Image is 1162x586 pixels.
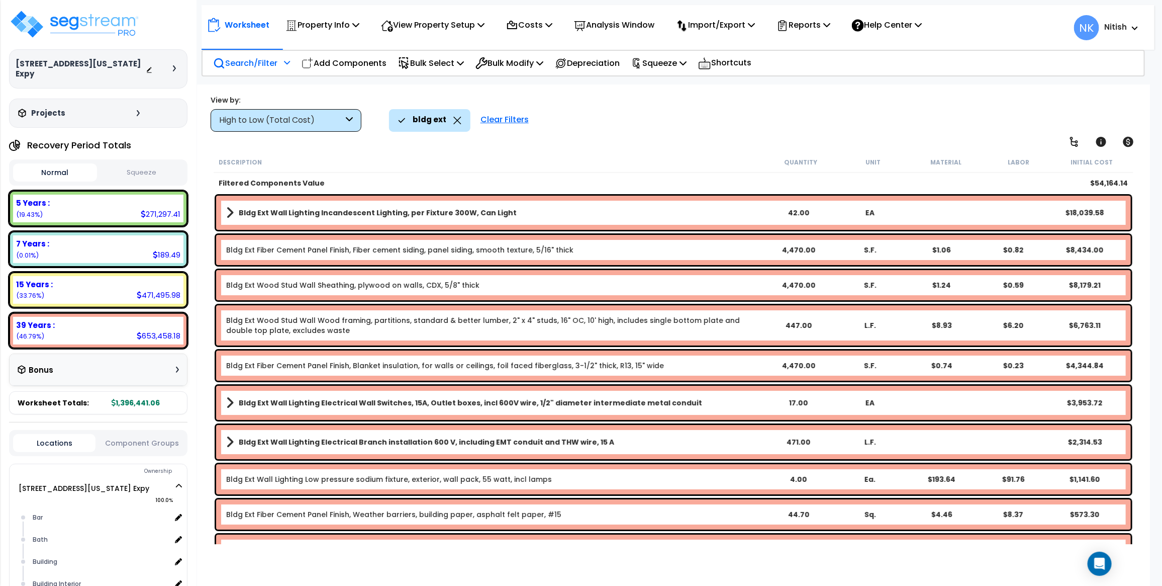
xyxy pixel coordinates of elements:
div: Depreciation [549,51,625,75]
p: bldg ext [413,113,446,126]
div: Building [30,556,171,568]
a: Assembly Title [226,206,763,220]
small: Material [931,158,962,166]
small: Labor [1008,158,1030,166]
div: $2,314.53 [1049,437,1120,447]
div: EA [834,398,906,408]
div: Clear Filters [475,109,534,131]
div: $1.24 [906,280,977,290]
div: S.F. [834,361,906,371]
div: $0.82 [978,245,1049,255]
p: View Property Setup [381,18,485,32]
small: 33.764116045112566% [16,291,44,300]
div: $91.76 [978,474,1049,484]
div: $0.74 [906,361,977,371]
div: 271,297.41 [141,209,180,219]
div: 44.70 [763,510,834,520]
div: $18,039.58 [1049,208,1120,218]
p: Add Components [302,56,386,70]
div: 4,470.00 [763,245,834,255]
div: Shortcuts [693,51,757,75]
div: $8.93 [906,320,977,330]
p: Depreciation [555,56,620,70]
div: Bath [30,534,171,546]
div: $4.46 [906,510,977,520]
div: 42.00 [763,208,834,218]
a: Individual Item [226,245,573,255]
b: Bldg Ext Wall Lighting Electrical Branch installation 600 V, including EMT conduit and THW wire, ... [239,437,614,447]
small: Initial Cost [1071,158,1113,166]
small: Unit [866,158,881,166]
div: 471.00 [763,437,834,447]
img: logo_pro_r.png [9,9,140,39]
div: High to Low (Total Cost) [219,115,343,126]
div: Add Components [296,51,392,75]
p: Help Center [852,18,922,32]
p: Costs [506,18,552,32]
span: NK [1074,15,1099,40]
button: Locations [13,434,95,452]
div: Ea. [834,474,906,484]
div: 189.49 [153,249,180,260]
p: Reports [777,18,830,32]
div: 17.00 [763,398,834,408]
div: 4,470.00 [763,280,834,290]
span: Worksheet Totals: [18,398,89,408]
div: L.F. [834,437,906,447]
b: 5 Years : [16,198,50,208]
div: 4,470.00 [763,361,834,371]
b: Bldg Ext Wall Lighting Incandescent Lighting, per Fixture 300W, Can Light [239,208,517,218]
b: 1,396,441.06 [112,398,160,408]
div: $573.30 [1049,510,1120,520]
div: $0.23 [978,361,1049,371]
div: $193.64 [906,474,977,484]
h3: Bonus [29,366,53,375]
b: 15 Years : [16,279,53,290]
span: 100.0% [155,494,182,507]
a: Individual Item [226,510,561,520]
div: Open Intercom Messenger [1088,552,1112,576]
div: 653,458.18 [137,330,180,341]
h3: [STREET_ADDRESS][US_STATE] Expy [16,59,146,79]
div: L.F. [834,320,906,330]
div: EA [834,208,906,218]
div: $3,953.72 [1049,398,1120,408]
button: Component Groups [101,438,183,449]
small: 46.794540687596225% [16,332,44,341]
div: Ownership [30,465,187,477]
h3: Projects [31,108,65,118]
div: $0.59 [978,280,1049,290]
div: Bar [30,512,171,524]
p: Search/Filter [213,56,277,70]
a: [STREET_ADDRESS][US_STATE] Expy 100.0% [19,483,149,493]
b: $54,164.14 [1091,178,1128,188]
a: Individual Item [226,280,479,290]
small: 19.427773772277934% [16,210,43,219]
div: $8,179.21 [1049,280,1120,290]
button: Squeeze [100,164,183,182]
b: 7 Years : [16,238,49,249]
small: Description [219,158,262,166]
div: View by: [211,95,361,105]
p: Shortcuts [698,56,751,70]
div: S.F. [834,245,906,255]
div: Sq. [834,510,906,520]
a: Individual Item [226,361,664,371]
div: $4,344.84 [1049,361,1120,371]
a: Assembly Title [226,396,763,410]
div: 471,495.98 [137,290,180,300]
a: Individual Item [226,315,763,336]
p: Bulk Select [398,56,464,70]
p: Squeeze [631,56,687,70]
div: $8,434.00 [1049,245,1120,255]
h4: Recovery Period Totals [27,140,131,150]
small: 0.013569495013273241% [16,251,39,260]
div: 447.00 [763,320,834,330]
div: 4.00 [763,474,834,484]
div: S.F. [834,280,906,290]
p: Analysis Window [574,18,654,32]
a: Assembly Title [226,435,763,449]
small: Quantity [784,158,817,166]
p: Property Info [285,18,359,32]
b: 39 Years : [16,320,55,330]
